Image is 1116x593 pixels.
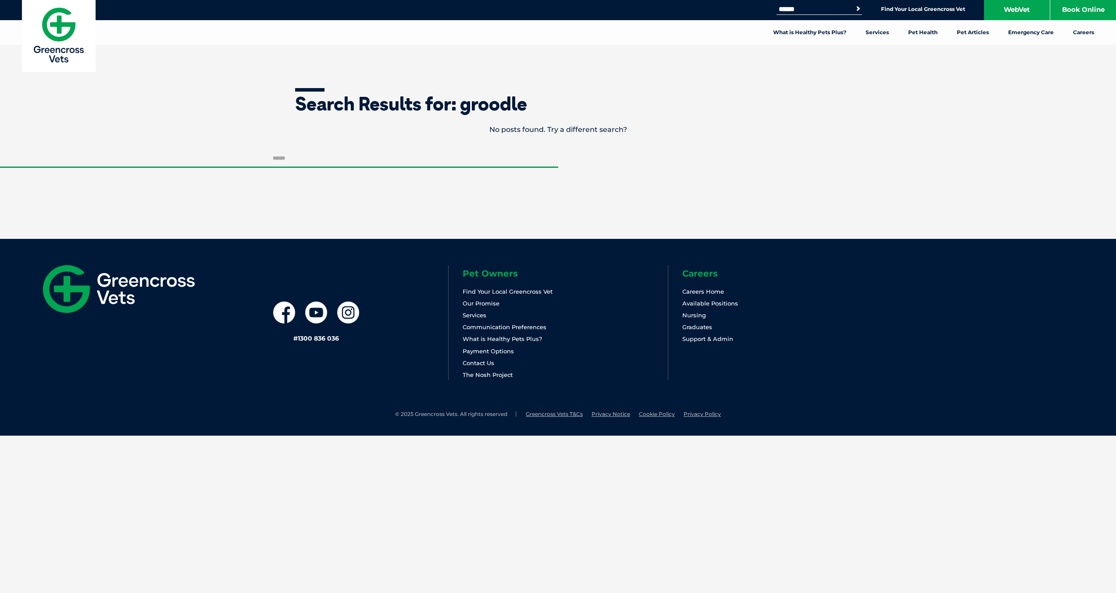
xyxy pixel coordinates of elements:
[463,323,546,330] a: Communication Preferences
[682,269,888,278] h6: Careers
[463,288,553,295] a: Find Your Local Greencross Vet
[682,312,706,319] a: Nursing
[1063,20,1104,45] a: Careers
[881,6,965,13] a: Find Your Local Greencross Vet
[295,95,821,113] h1: Search Results for: groodle
[463,348,514,355] a: Payment Options
[763,20,856,45] a: What is Healthy Pets Plus?
[899,20,947,45] a: Pet Health
[463,335,542,342] a: What is Healthy Pets Plus?
[947,20,998,45] a: Pet Articles
[682,323,712,330] a: Graduates
[463,269,668,278] h6: Pet Owners
[293,334,339,342] a: #1300 836 036
[682,288,724,295] a: Careers Home
[463,300,499,307] a: Our Promise
[682,300,738,307] a: Available Positions
[854,4,863,13] button: Search
[526,411,583,417] a: Greencross Vets T&Cs
[639,411,675,417] a: Cookie Policy
[463,371,513,378] a: The Nosh Project
[998,20,1063,45] a: Emergency Care
[293,334,298,342] span: #
[856,20,899,45] a: Services
[463,312,486,319] a: Services
[592,411,630,417] a: Privacy Notice
[463,359,494,366] a: Contact Us
[684,411,721,417] a: Privacy Policy
[395,411,517,418] li: © 2025 Greencross Vets. All rights reserved
[682,335,733,342] a: Support & Admin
